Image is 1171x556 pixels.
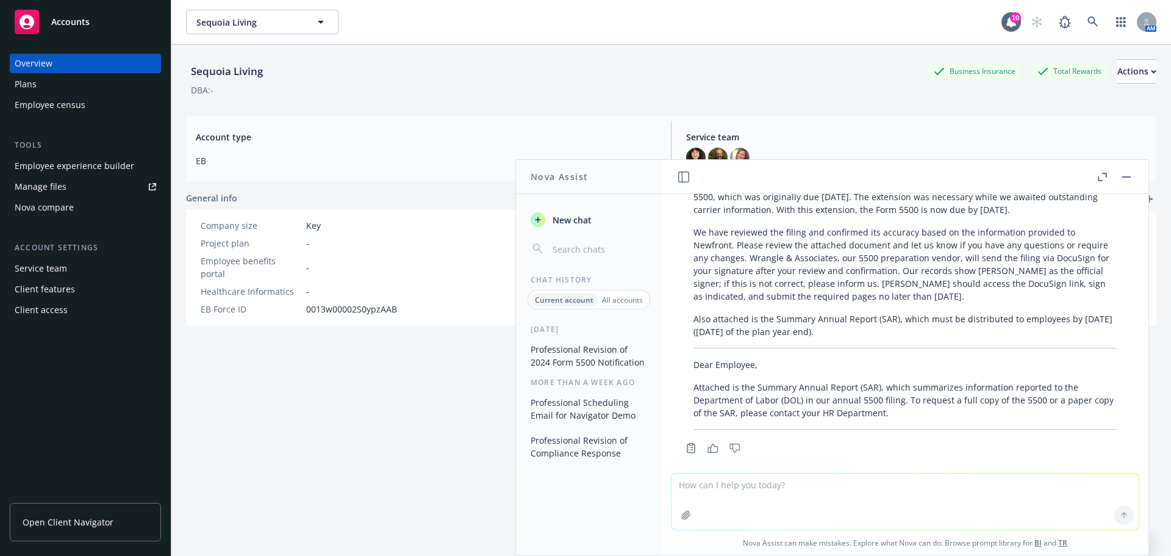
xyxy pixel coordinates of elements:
a: Overview [10,54,161,73]
div: [DATE] [516,324,662,334]
a: Nova compare [10,198,161,217]
div: Employee experience builder [15,156,134,176]
span: EB [196,154,656,167]
button: Professional Revision of 2024 Form 5500 Notification [526,339,652,372]
div: 10 [1010,12,1021,23]
span: Account type [196,131,656,143]
div: Employee census [15,95,85,115]
span: Accounts [51,17,90,27]
button: New chat [526,209,652,231]
button: Thumbs down [725,439,745,457]
a: Manage files [10,177,161,197]
div: Plans [15,74,37,94]
a: Service team [10,259,161,278]
img: photo [708,148,728,167]
div: Service team [15,259,67,278]
a: add [1142,192,1156,206]
span: General info [186,192,237,204]
span: 0013w00002S0ypzAAB [306,303,397,316]
div: DBA: - [191,84,213,96]
div: Employee benefits portal [201,255,301,280]
a: Plans [10,74,161,94]
button: Actions [1117,59,1156,84]
p: We have reviewed the filing and confirmed its accuracy based on the information provided to Newfr... [693,226,1117,303]
span: Open Client Navigator [23,516,113,529]
span: Sequoia Living [196,16,302,29]
a: TR [1058,538,1067,548]
a: Employee experience builder [10,156,161,176]
button: Professional Revision of Compliance Response [526,430,652,463]
svg: Copy to clipboard [686,442,697,453]
a: BI [1034,538,1042,548]
div: Client features [15,280,75,299]
div: Healthcare Informatics [201,285,301,298]
div: Actions [1117,60,1156,83]
div: Business Insurance [928,63,1022,79]
p: All accounts [602,295,643,305]
span: - [306,261,309,274]
div: Project plan [201,237,301,250]
img: photo [686,148,706,167]
button: Sequoia Living [186,10,338,34]
a: Report a Bug [1053,10,1077,34]
div: Sequoia Living [186,63,268,79]
div: More than a week ago [516,377,662,388]
a: Client features [10,280,161,299]
div: Company size [201,219,301,232]
a: Employee census [10,95,161,115]
h1: Nova Assist [531,170,588,183]
p: Attached is your 2024 Form 5500. We filed for an automatic extension for the Health and Welfare F... [693,178,1117,216]
p: Attached is the Summary Annual Report (SAR), which summarizes information reported to the Departm... [693,381,1117,419]
p: Current account [535,295,593,305]
div: Total Rewards [1031,63,1108,79]
div: Nova compare [15,198,74,217]
img: photo [730,148,750,167]
span: Service team [686,131,1147,143]
span: - [306,237,309,250]
div: Chat History [516,275,662,285]
a: Start snowing [1025,10,1049,34]
span: Key [306,219,321,232]
button: Professional Scheduling Email for Navigator Demo [526,392,652,425]
input: Search chats [550,240,647,258]
div: Overview [15,54,52,73]
span: Nova Assist can make mistakes. Explore what Nova can do: Browse prompt library for and [667,530,1144,555]
a: Accounts [10,5,161,39]
div: Manage files [15,177,66,197]
div: Client access [15,300,68,320]
p: Also attached is the Summary Annual Report (SAR), which must be distributed to employees by [DATE... [693,312,1117,338]
a: Client access [10,300,161,320]
span: - [306,285,309,298]
span: New chat [550,214,592,226]
a: Switch app [1109,10,1133,34]
p: Dear Employee, [693,358,1117,371]
div: Tools [10,139,161,151]
div: EB Force ID [201,303,301,316]
a: Search [1081,10,1105,34]
div: Account settings [10,242,161,254]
